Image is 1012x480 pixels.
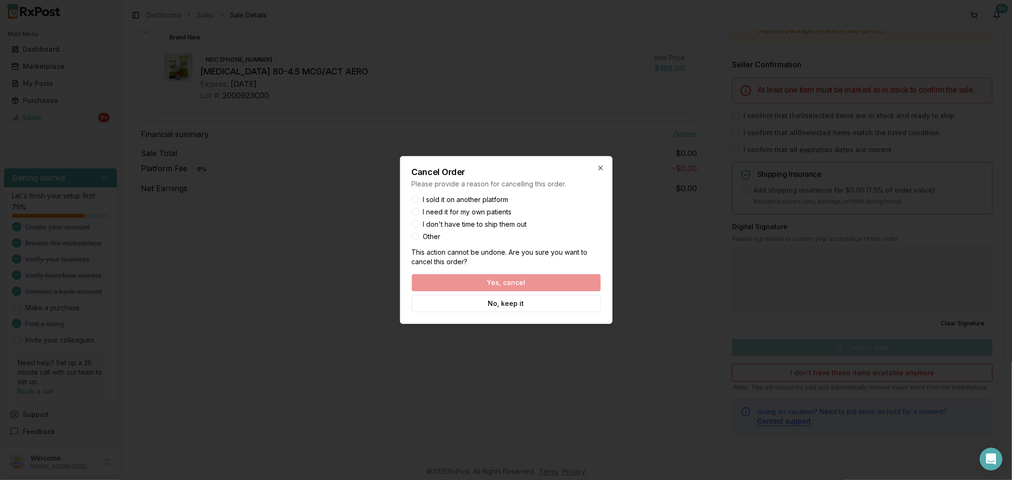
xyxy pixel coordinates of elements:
[423,196,509,203] label: I sold it on another platform
[412,168,601,176] h2: Cancel Order
[423,221,527,228] label: I don't have time to ship them out
[412,295,601,312] button: No, keep it
[412,179,601,189] p: Please provide a reason for cancelling this order.
[423,209,512,215] label: I need it for my own patients
[412,248,601,267] p: This action cannot be undone. Are you sure you want to cancel this order?
[423,233,441,240] label: Other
